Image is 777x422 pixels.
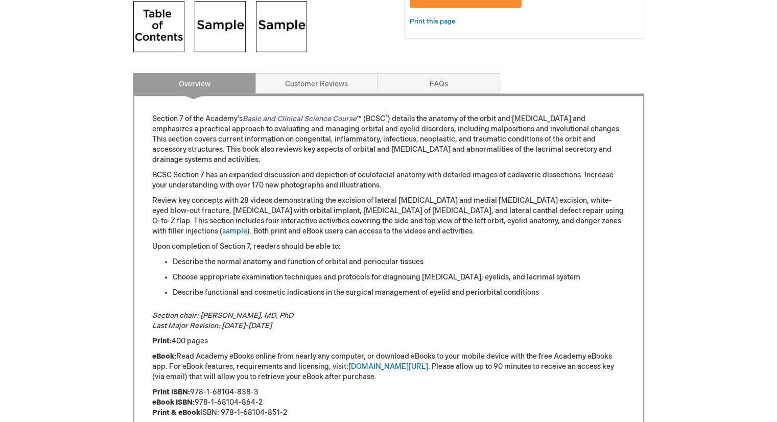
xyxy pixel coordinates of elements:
a: Print this page [410,15,455,28]
a: [DOMAIN_NAME][URL] [348,362,428,371]
a: sample [222,227,247,236]
strong: Print & eBook [152,408,200,417]
strong: eBook: [152,352,176,361]
strong: Print: [152,337,172,345]
li: Describe the normal anatomy and function of orbital and periocular tissues [173,257,625,267]
p: Upon completion of Section 7, readers should be able to: [152,242,625,252]
li: Choose appropriate examination techniques and protocols for diagnosing [MEDICAL_DATA], eyelids, a... [173,272,625,283]
p: Read Academy eBooks online from nearly any computer, or download eBooks to your mobile device wit... [152,351,625,382]
img: Click to view [256,1,307,52]
sup: ® [385,114,388,120]
em: Section chair: [PERSON_NAME], MD, PhD Last Major Revision: [DATE]-[DATE] [152,311,293,330]
p: 978-1-68104-838-3 978-1-68104-864-2 ISBN: 978-1-68104-851-2 [152,387,625,418]
a: Basic and Clinical Science Course [243,114,357,123]
p: Section 7 of the Academy's ™ (BCSC ) details the anatomy of the orbit and [MEDICAL_DATA] and emph... [152,114,625,165]
img: Click to view [133,1,184,52]
img: Click to view [195,1,246,52]
p: Review key concepts with 28 videos demonstrating the excision of lateral [MEDICAL_DATA] and media... [152,196,625,237]
strong: Print ISBN: [152,388,190,396]
li: Describe functional and cosmetic indications in the surgical management of eyelid and periorbital... [173,288,625,298]
a: Customer Reviews [255,73,378,93]
strong: eBook ISBN: [152,398,195,407]
p: BCSC Section 7 has an expanded discussion and depiction of oculofacial anatomy with detailed imag... [152,170,625,191]
a: FAQs [378,73,500,93]
a: Overview [133,73,256,93]
p: 400 pages [152,336,625,346]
